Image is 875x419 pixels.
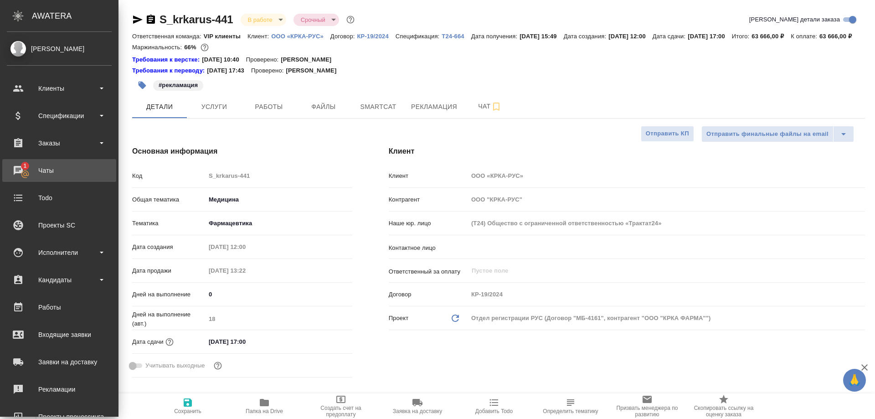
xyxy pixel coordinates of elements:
p: #рекламация [159,81,198,90]
p: Дата сдачи [132,337,164,347]
p: Дата получения: [471,33,520,40]
a: Входящие заявки [2,323,116,346]
div: AWATERA [32,7,118,25]
input: Пустое поле [468,288,865,301]
span: Рекламация [411,101,457,113]
a: ООО «КРКА-РУС» [271,32,330,40]
div: Спецификации [7,109,112,123]
p: [PERSON_NAME] [286,66,343,75]
p: Дата создания: [564,33,608,40]
a: КР-19/2024 [357,32,396,40]
span: Определить тематику [543,408,598,414]
div: Нажми, чтобы открыть папку с инструкцией [132,66,207,75]
p: T24-664 [442,33,471,40]
p: Контрагент [389,195,468,204]
span: Отправить финальные файлы на email [706,129,829,140]
span: Файлы [302,101,345,113]
button: Скопировать ссылку для ЯМессенджера [132,14,143,25]
span: Отправить КП [646,129,689,139]
span: Smartcat [356,101,400,113]
svg: Подписаться [491,101,502,112]
span: Добавить Todo [475,408,513,414]
p: ООО «КРКА-РУС» [271,33,330,40]
button: Добавить Todo [456,393,532,419]
input: Пустое поле [206,169,352,182]
p: Спецификация: [396,33,442,40]
p: 66% [184,44,198,51]
div: [PERSON_NAME] [7,44,112,54]
p: 63 666,00 ₽ [819,33,859,40]
button: Скопировать ссылку на оценку заказа [685,393,762,419]
button: 🙏 [843,369,866,392]
div: Заявки на доставку [7,355,112,369]
a: Todo [2,186,116,209]
p: Маржинальность: [132,44,184,51]
p: Контактное лицо [389,243,468,253]
span: Заявка на доставку [393,408,442,414]
span: Создать счет на предоплату [308,405,374,418]
span: Сохранить [174,408,201,414]
input: Пустое поле [468,169,865,182]
p: [DATE] 12:00 [608,33,653,40]
button: Добавить тэг [132,75,152,95]
p: Ответственная команда: [132,33,204,40]
p: [DATE] 10:40 [202,55,246,64]
button: Скопировать ссылку [145,14,156,25]
div: Проекты SC [7,218,112,232]
button: Определить тематику [532,393,609,419]
input: Пустое поле [206,240,285,253]
a: Требования к верстке: [132,55,202,64]
p: 63 666,00 ₽ [751,33,791,40]
p: Проверено: [246,55,281,64]
p: Тематика [132,219,206,228]
p: Общая тематика [132,195,206,204]
div: split button [701,126,854,142]
span: 1 [18,161,32,171]
input: Пустое поле [206,264,285,277]
span: Детали [138,101,181,113]
span: Работы [247,101,291,113]
button: Заявка на доставку [379,393,456,419]
p: КР-19/2024 [357,33,396,40]
div: Клиенты [7,82,112,95]
p: [DATE] 15:49 [520,33,564,40]
div: Кандидаты [7,273,112,287]
p: Дней на выполнение [132,290,206,299]
button: Отправить финальные файлы на email [701,126,834,142]
p: Клиент [389,171,468,181]
button: Выбери, если сб и вс нужно считать рабочими днями для выполнения заказа. [212,360,224,372]
span: Скопировать ссылку на оценку заказа [691,405,757,418]
button: Отправить КП [641,126,694,142]
a: Заявки на доставку [2,351,116,373]
input: ✎ Введи что-нибудь [206,335,285,348]
p: [DATE] 17:00 [688,33,732,40]
p: Проверено: [251,66,286,75]
input: Пустое поле [468,193,865,206]
h4: Основная информация [132,146,352,157]
p: [PERSON_NAME] [281,55,338,64]
div: Входящие заявки [7,328,112,341]
div: Заказы [7,136,112,150]
button: Папка на Drive [226,393,303,419]
a: S_krkarus-441 [160,13,233,26]
a: Требования к переводу: [132,66,207,75]
span: рекламация [152,81,204,88]
a: Работы [2,296,116,319]
button: Доп статусы указывают на важность/срочность заказа [345,14,356,26]
div: В работе [293,14,339,26]
p: Код [132,171,206,181]
p: Ответственный за оплату [389,267,468,276]
a: Проекты SC [2,214,116,237]
p: Дата создания [132,243,206,252]
input: ✎ Введи что-нибудь [206,288,352,301]
p: Клиент: [247,33,271,40]
p: Дата сдачи: [653,33,688,40]
p: Наше юр. лицо [389,219,468,228]
span: Учитывать выходные [145,361,205,370]
div: Медицина [206,192,352,207]
p: К оплате: [791,33,819,40]
span: Папка на Drive [246,408,283,414]
input: Пустое поле [471,265,844,276]
button: Срочный [298,16,328,24]
button: Если добавить услуги и заполнить их объемом, то дата рассчитается автоматически [164,336,175,348]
